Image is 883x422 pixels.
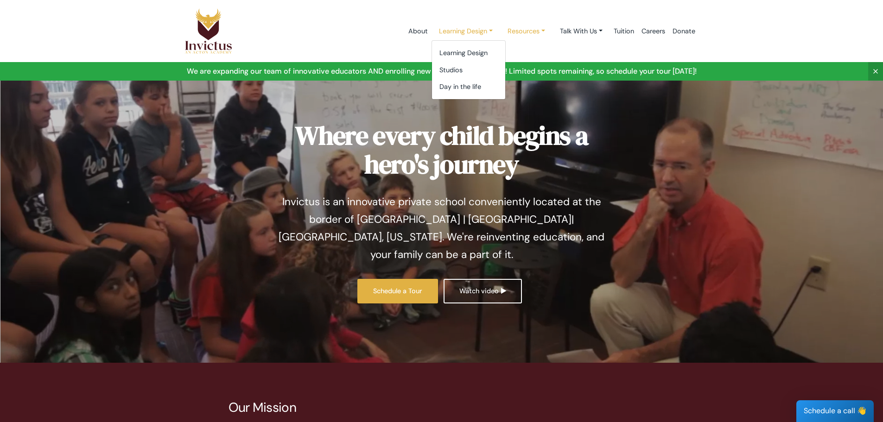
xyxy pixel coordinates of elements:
img: Logo [184,8,233,54]
img: website_grey.svg [15,24,22,31]
a: Learning Design [432,44,505,62]
p: Invictus is an innovative private school conveniently located at the border of [GEOGRAPHIC_DATA] ... [273,193,611,264]
a: About [405,12,432,51]
a: Learning Design [432,23,500,40]
div: Domain Overview [35,55,83,61]
a: Schedule a Tour [357,279,438,303]
a: Careers [638,12,669,51]
a: Studios [432,62,505,79]
a: Talk With Us [553,23,610,40]
a: Tuition [610,12,638,51]
h1: Where every child begins a hero's journey [273,121,611,178]
div: v 4.0.25 [26,15,45,22]
a: Day in the life [432,78,505,95]
a: Watch video [444,279,522,303]
img: tab_domain_overview_orange.svg [25,54,32,61]
div: Schedule a call 👋 [796,400,874,422]
img: logo_orange.svg [15,15,22,22]
img: tab_keywords_by_traffic_grey.svg [92,54,100,61]
a: Donate [669,12,699,51]
div: Learning Design [432,40,506,100]
p: Our Mission [229,400,655,416]
div: Domain: [DOMAIN_NAME] [24,24,102,31]
div: Keywords by Traffic [102,55,156,61]
a: Resources [500,23,553,40]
